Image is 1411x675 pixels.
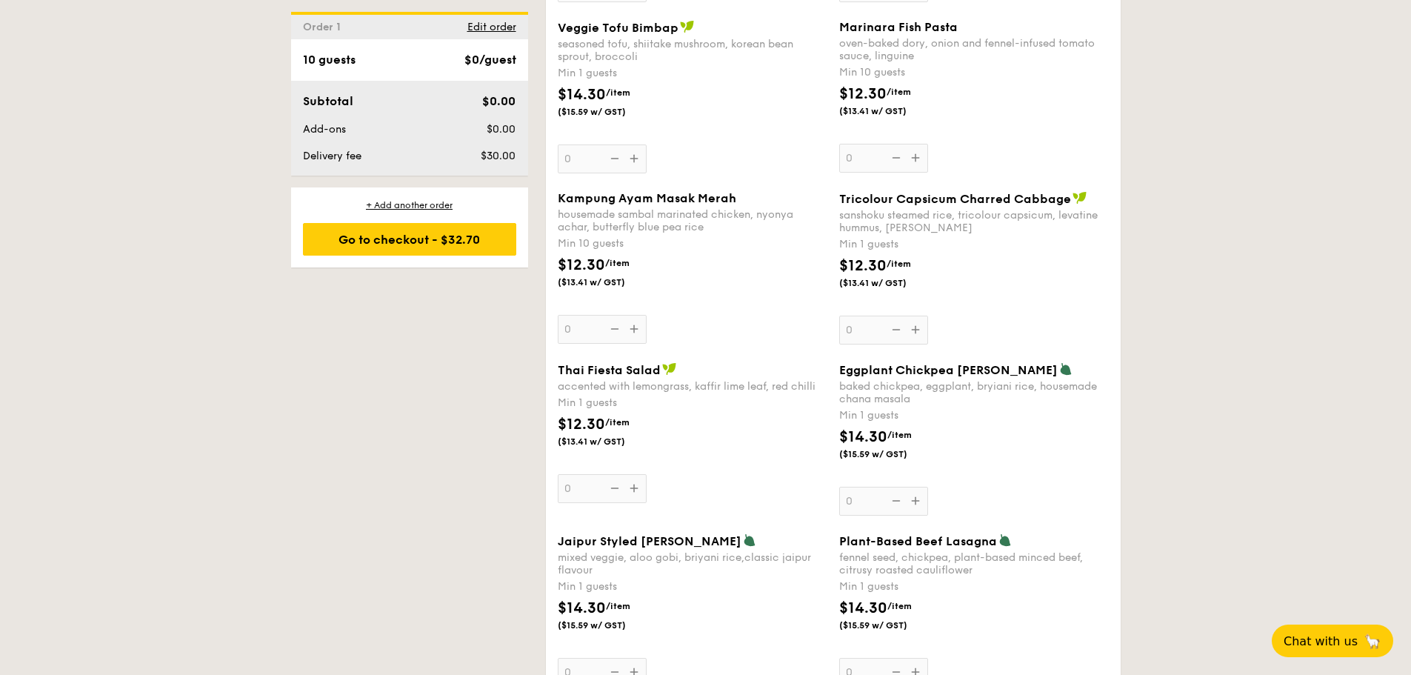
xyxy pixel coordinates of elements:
[839,65,1109,80] div: Min 10 guests
[558,436,658,448] span: ($13.41 w/ GST)
[558,66,827,81] div: Min 1 guests
[839,380,1109,405] div: baked chickpea, eggplant, bryiani rice, housemade chana masala
[839,37,1109,62] div: oven-baked dory, onion and fennel-infused tomato sauce, linguine
[887,430,912,440] span: /item
[482,94,516,108] span: $0.00
[887,259,911,269] span: /item
[839,20,958,34] span: Marinara Fish Pasta
[839,85,887,103] span: $12.30
[1073,191,1087,205] img: icon-vegan.f8ff3823.svg
[839,428,887,446] span: $14.30
[839,277,940,289] span: ($13.41 w/ GST)
[1364,633,1381,650] span: 🦙
[558,551,827,576] div: mixed veggie, aloo gobi, briyani rice,classic jaipur flavour
[558,106,658,118] span: ($15.59 w/ GST)
[1272,625,1393,657] button: Chat with us🦙
[558,579,827,594] div: Min 1 guests
[839,619,940,631] span: ($15.59 w/ GST)
[558,416,605,433] span: $12.30
[558,619,658,631] span: ($15.59 w/ GST)
[303,123,346,136] span: Add-ons
[558,86,606,104] span: $14.30
[839,363,1058,377] span: Eggplant Chickpea [PERSON_NAME]
[558,208,827,233] div: housemade sambal marinated chicken, nyonya achar, butterfly blue pea rice
[558,191,736,205] span: Kampung Ayam Masak Merah
[464,51,516,69] div: $0/guest
[743,533,756,547] img: icon-vegetarian.fe4039eb.svg
[558,256,605,274] span: $12.30
[839,257,887,275] span: $12.30
[839,579,1109,594] div: Min 1 guests
[1284,634,1358,648] span: Chat with us
[558,534,741,548] span: Jaipur Styled [PERSON_NAME]
[481,150,516,162] span: $30.00
[887,601,912,611] span: /item
[303,21,347,33] span: Order 1
[839,448,940,460] span: ($15.59 w/ GST)
[467,21,516,33] span: Edit order
[839,237,1109,252] div: Min 1 guests
[558,236,827,251] div: Min 10 guests
[558,21,678,35] span: Veggie Tofu Bimbap
[303,150,361,162] span: Delivery fee
[839,408,1109,423] div: Min 1 guests
[558,380,827,393] div: accented with lemongrass, kaffir lime leaf, red chilli
[558,276,658,288] span: ($13.41 w/ GST)
[558,396,827,410] div: Min 1 guests
[662,362,677,376] img: icon-vegan.f8ff3823.svg
[839,599,887,617] span: $14.30
[839,551,1109,576] div: fennel seed, chickpea, plant-based minced beef, citrusy roasted cauliflower
[303,94,353,108] span: Subtotal
[303,199,516,211] div: + Add another order
[839,105,940,117] span: ($13.41 w/ GST)
[998,533,1012,547] img: icon-vegetarian.fe4039eb.svg
[605,258,630,268] span: /item
[487,123,516,136] span: $0.00
[839,534,997,548] span: Plant-Based Beef Lasagna
[606,601,630,611] span: /item
[303,51,356,69] div: 10 guests
[606,87,630,98] span: /item
[887,87,911,97] span: /item
[558,363,661,377] span: Thai Fiesta Salad
[303,223,516,256] div: Go to checkout - $32.70
[558,599,606,617] span: $14.30
[680,20,695,33] img: icon-vegan.f8ff3823.svg
[1059,362,1073,376] img: icon-vegetarian.fe4039eb.svg
[605,417,630,428] span: /item
[558,38,827,63] div: seasoned tofu, shiitake mushroom, korean bean sprout, broccoli
[839,192,1071,206] span: Tricolour Capsicum Charred Cabbage
[839,209,1109,234] div: sanshoku steamed rice, tricolour capsicum, levatine hummus, [PERSON_NAME]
